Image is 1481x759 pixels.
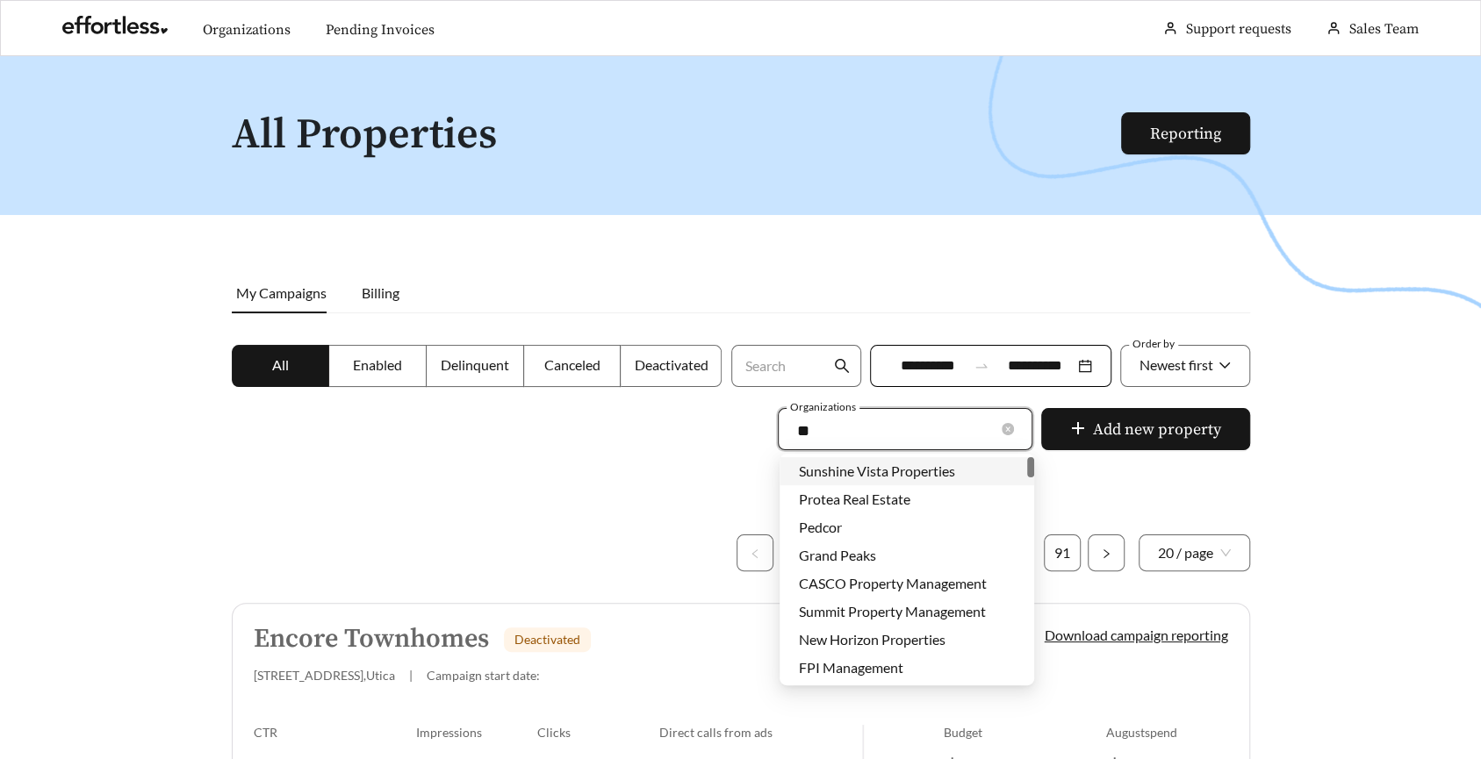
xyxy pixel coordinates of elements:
span: search [834,358,850,374]
span: FPI Management [799,659,903,676]
span: swap-right [974,358,989,374]
span: Summit Property Management [799,603,986,619]
a: 91 [1045,535,1080,570]
span: 20 / page [1158,535,1231,570]
a: Pending Invoices [326,21,435,39]
a: Download campaign reporting [1045,627,1228,643]
h5: Encore Townhomes [254,625,489,654]
span: | [409,668,413,683]
span: Protea Real Estate [799,490,910,507]
a: Support requests [1186,20,1291,38]
span: New Horizon Properties [799,631,945,648]
span: Deactivated [634,356,708,373]
span: Sales Team [1349,20,1419,38]
span: My Campaigns [236,284,327,301]
span: close-circle [1002,423,1014,435]
div: August spend [1106,725,1228,740]
span: Add new property [1093,418,1221,441]
div: Clicks [537,725,659,740]
span: CASCO Property Management [799,575,987,591]
span: Grand Peaks [799,547,876,563]
span: All [272,356,289,373]
span: to [974,358,989,374]
span: Deactivated [514,632,580,647]
span: Newest first [1140,356,1213,373]
span: Enabled [353,356,402,373]
li: Previous Page [737,534,773,571]
div: Page Size [1139,534,1250,571]
button: right [1088,534,1125,571]
span: [STREET_ADDRESS] , Utica [254,668,395,683]
a: Organizations [203,21,291,39]
span: Campaign start date: [427,668,540,683]
button: left [737,534,773,571]
span: right [1101,548,1111,559]
span: Delinquent [441,356,509,373]
span: Pedcor [799,519,842,535]
div: Direct calls from ads [659,725,862,740]
span: Billing [362,284,399,301]
li: Next Page [1088,534,1125,571]
div: Budget [944,725,1106,740]
span: Canceled [544,356,600,373]
span: Sunshine Vista Properties [799,462,955,479]
div: CTR [254,725,416,740]
span: plus [1070,420,1086,440]
li: 91 [1044,534,1081,571]
button: plusAdd new property [1041,408,1250,450]
div: Impressions [416,725,538,740]
span: left [750,548,760,559]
